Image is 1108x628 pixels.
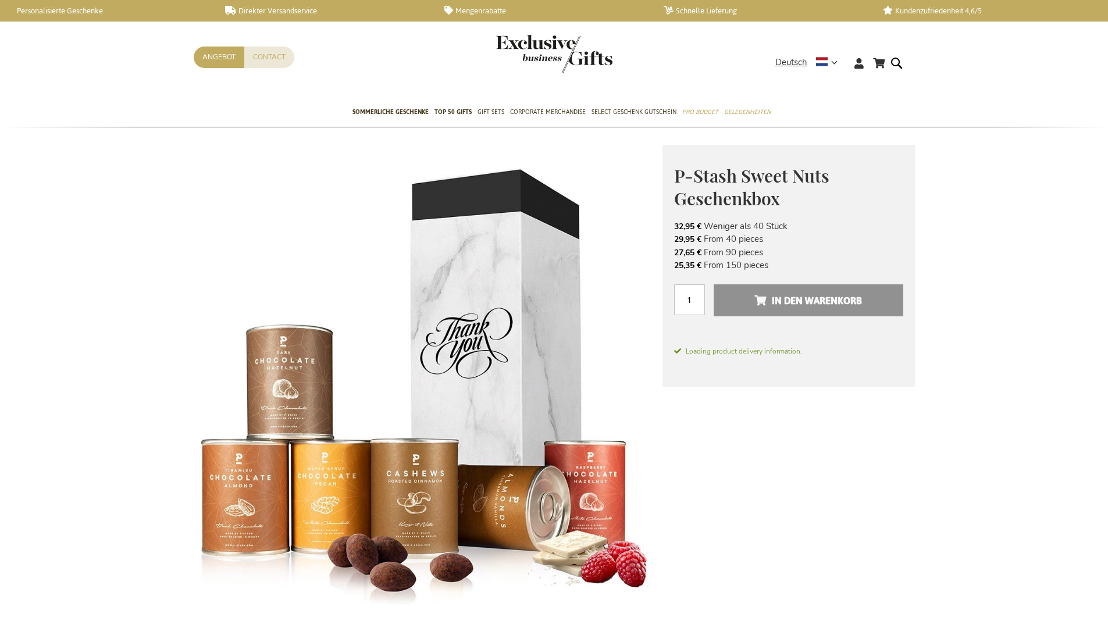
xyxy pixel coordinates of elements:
[434,106,472,118] span: TOP 50 Gifts
[6,6,206,16] a: Personalisierte Geschenke
[496,35,612,73] img: Exclusive Business gifts logo
[664,6,864,16] a: Schnelle Lieferung
[194,47,244,68] a: Angebot
[775,56,807,69] span: Deutsch
[674,246,903,259] li: From 90 pieces
[674,346,903,356] span: Loading product delivery information.
[194,145,662,613] img: P-Stash Sweet Nuts Gift Box
[674,284,705,315] input: Menge
[674,164,829,210] span: P-Stash Sweet Nuts Geschenkbox
[444,6,645,16] a: Mengenrabatte
[592,98,676,127] a: Select Geschenk Gutschein
[674,234,701,245] span: 29,95 €
[244,47,294,68] a: Contact
[674,220,903,233] li: Weniger als 40 Stück
[592,106,676,118] span: Select Geschenk Gutschein
[883,6,1084,16] a: Kundenzufriedenheit 4,6/5
[674,259,903,272] li: From 150 pieces
[496,35,554,73] a: store logo
[478,98,504,127] a: Gift Sets
[225,6,426,16] a: Direkter Versandservice
[674,233,903,245] li: From 40 pieces
[510,106,586,118] span: Corporate Merchandise
[682,106,718,118] span: Pro Budget
[352,106,429,118] span: Sommerliche geschenke
[674,221,701,232] span: 32,95 €
[352,98,429,127] a: Sommerliche geschenke
[724,98,771,127] a: Gelegenheiten
[674,260,701,271] span: 25,35 €
[724,106,771,118] span: Gelegenheiten
[674,247,701,258] span: 27,65 €
[478,106,504,118] span: Gift Sets
[682,98,718,127] a: Pro Budget
[510,98,586,127] a: Corporate Merchandise
[434,98,472,127] a: TOP 50 Gifts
